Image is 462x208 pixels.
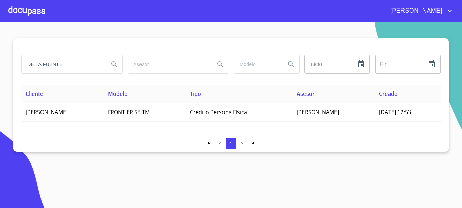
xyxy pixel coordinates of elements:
span: 1 [230,141,232,146]
span: Asesor [297,90,315,98]
button: Search [212,56,229,72]
span: FRONTIER SE TM [108,108,150,116]
span: [DATE] 12:53 [379,108,411,116]
span: [PERSON_NAME] [26,108,68,116]
span: Modelo [108,90,128,98]
span: [PERSON_NAME] [297,108,339,116]
input: search [234,55,280,73]
span: Cliente [26,90,43,98]
span: Creado [379,90,398,98]
input: search [22,55,103,73]
input: search [128,55,210,73]
button: Search [283,56,299,72]
span: [PERSON_NAME] [385,5,446,16]
button: 1 [226,138,236,149]
button: account of current user [385,5,454,16]
span: Tipo [190,90,201,98]
button: Search [106,56,122,72]
span: Crédito Persona Física [190,108,247,116]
